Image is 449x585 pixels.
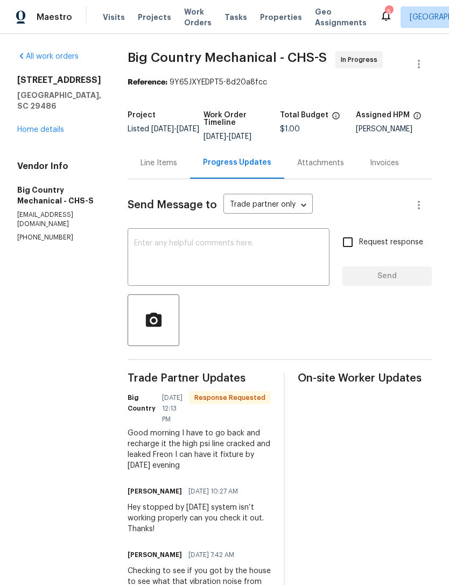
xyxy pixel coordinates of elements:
span: - [204,133,251,140]
span: The hpm assigned to this work order. [413,111,422,125]
h6: Big Country [128,392,156,414]
div: 9Y65JXYEDPT5-8d20a8fcc [128,77,432,88]
a: Home details [17,126,64,133]
span: Send Message to [128,200,217,210]
h5: Big Country Mechanical - CHS-S [17,185,102,206]
a: All work orders [17,53,79,60]
span: Properties [260,12,302,23]
b: Reference: [128,79,167,86]
span: Request response [359,237,423,248]
div: Line Items [141,158,177,168]
span: [DATE] [151,125,174,133]
span: Tasks [224,13,247,21]
h5: Assigned HPM [356,111,410,119]
span: Trade Partner Updates [128,373,271,384]
h5: Project [128,111,156,119]
div: 5 [385,6,392,17]
span: Projects [138,12,171,23]
span: Geo Assignments [315,6,367,28]
span: [DATE] 12:13 PM [162,392,183,425]
div: [PERSON_NAME] [356,125,432,133]
span: The total cost of line items that have been proposed by Opendoor. This sum includes line items th... [332,111,340,125]
span: - [151,125,199,133]
span: [DATE] [177,125,199,133]
h5: [GEOGRAPHIC_DATA], SC 29486 [17,90,102,111]
div: Invoices [370,158,399,168]
p: [EMAIL_ADDRESS][DOMAIN_NAME] [17,210,102,229]
span: [DATE] 7:42 AM [188,549,234,560]
h2: [STREET_ADDRESS] [17,75,102,86]
h6: [PERSON_NAME] [128,486,182,497]
h4: Vendor Info [17,161,102,172]
div: Hey stopped by [DATE] system isn’t working properly can you check it out. Thanks! [128,502,271,534]
h6: [PERSON_NAME] [128,549,182,560]
span: Maestro [37,12,72,23]
div: Good morning I have to go back and recharge it the high psi line cracked and leaked Freon I can h... [128,428,271,471]
div: Trade partner only [223,196,313,214]
div: Progress Updates [203,157,271,168]
span: Response Requested [190,392,270,403]
span: Listed [128,125,199,133]
span: In Progress [341,54,382,65]
span: [DATE] 10:27 AM [188,486,238,497]
span: Visits [103,12,125,23]
p: [PHONE_NUMBER] [17,233,102,242]
h5: Work Order Timeline [204,111,279,126]
span: [DATE] [204,133,226,140]
span: $1.00 [280,125,300,133]
span: [DATE] [229,133,251,140]
span: Work Orders [184,6,212,28]
div: Attachments [297,158,344,168]
h5: Total Budget [280,111,328,119]
span: Big Country Mechanical - CHS-S [128,51,327,64]
span: On-site Worker Updates [298,373,432,384]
